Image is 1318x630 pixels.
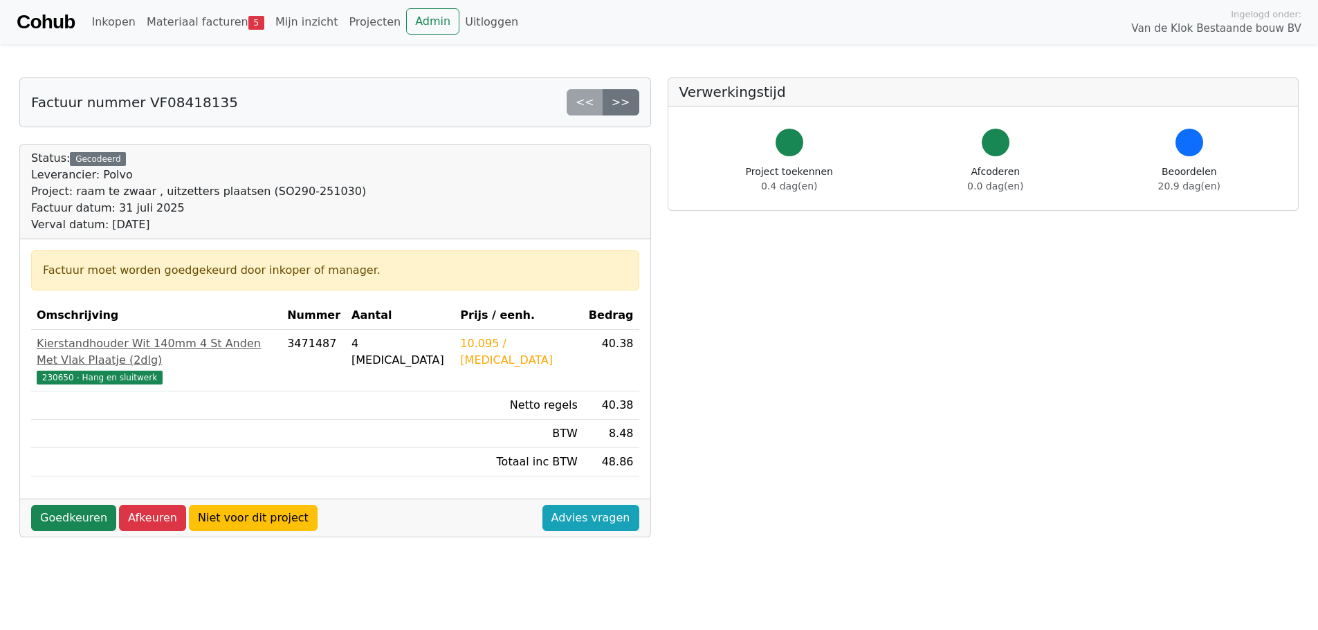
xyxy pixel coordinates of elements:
[455,302,583,330] th: Prijs / eenh.
[270,8,344,36] a: Mijn inzicht
[460,335,577,369] div: 10.095 / [MEDICAL_DATA]
[343,8,406,36] a: Projecten
[406,8,459,35] a: Admin
[189,505,318,531] a: Niet voor dit project
[17,6,75,39] a: Cohub
[967,180,1023,192] span: 0.0 dag(en)
[86,8,140,36] a: Inkopen
[31,216,366,233] div: Verval datum: [DATE]
[1131,21,1301,37] span: Van de Klok Bestaande bouw BV
[459,8,524,36] a: Uitloggen
[31,183,366,200] div: Project: raam te zwaar , uitzetters plaatsen (SO290-251030)
[70,152,126,166] div: Gecodeerd
[37,335,276,385] a: Kierstandhouder Wit 140mm 4 St Anden Met Vlak Plaatje (2dlg)230650 - Hang en sluitwerk
[31,167,366,183] div: Leverancier: Polvo
[679,84,1288,100] h5: Verwerkingstijd
[346,302,455,330] th: Aantal
[455,391,583,420] td: Netto regels
[37,371,163,385] span: 230650 - Hang en sluitwerk
[455,420,583,448] td: BTW
[1231,8,1301,21] span: Ingelogd onder:
[583,302,639,330] th: Bedrag
[603,89,639,115] a: >>
[455,448,583,476] td: Totaal inc BTW
[282,330,346,391] td: 3471487
[542,505,639,531] a: Advies vragen
[31,200,366,216] div: Factuur datum: 31 juli 2025
[583,330,639,391] td: 40.38
[43,262,628,279] div: Factuur moet worden goedgekeurd door inkoper of manager.
[583,420,639,448] td: 8.48
[351,335,449,369] div: 4 [MEDICAL_DATA]
[761,180,817,192] span: 0.4 dag(en)
[583,448,639,476] td: 48.86
[37,335,276,369] div: Kierstandhouder Wit 140mm 4 St Anden Met Vlak Plaatje (2dlg)
[31,302,282,330] th: Omschrijving
[119,505,186,531] a: Afkeuren
[248,16,264,30] span: 5
[746,165,833,194] div: Project toekennen
[583,391,639,420] td: 40.38
[1158,180,1220,192] span: 20.9 dag(en)
[31,505,116,531] a: Goedkeuren
[31,150,366,233] div: Status:
[141,8,270,36] a: Materiaal facturen5
[282,302,346,330] th: Nummer
[31,94,238,111] h5: Factuur nummer VF08418135
[967,165,1023,194] div: Afcoderen
[1158,165,1220,194] div: Beoordelen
